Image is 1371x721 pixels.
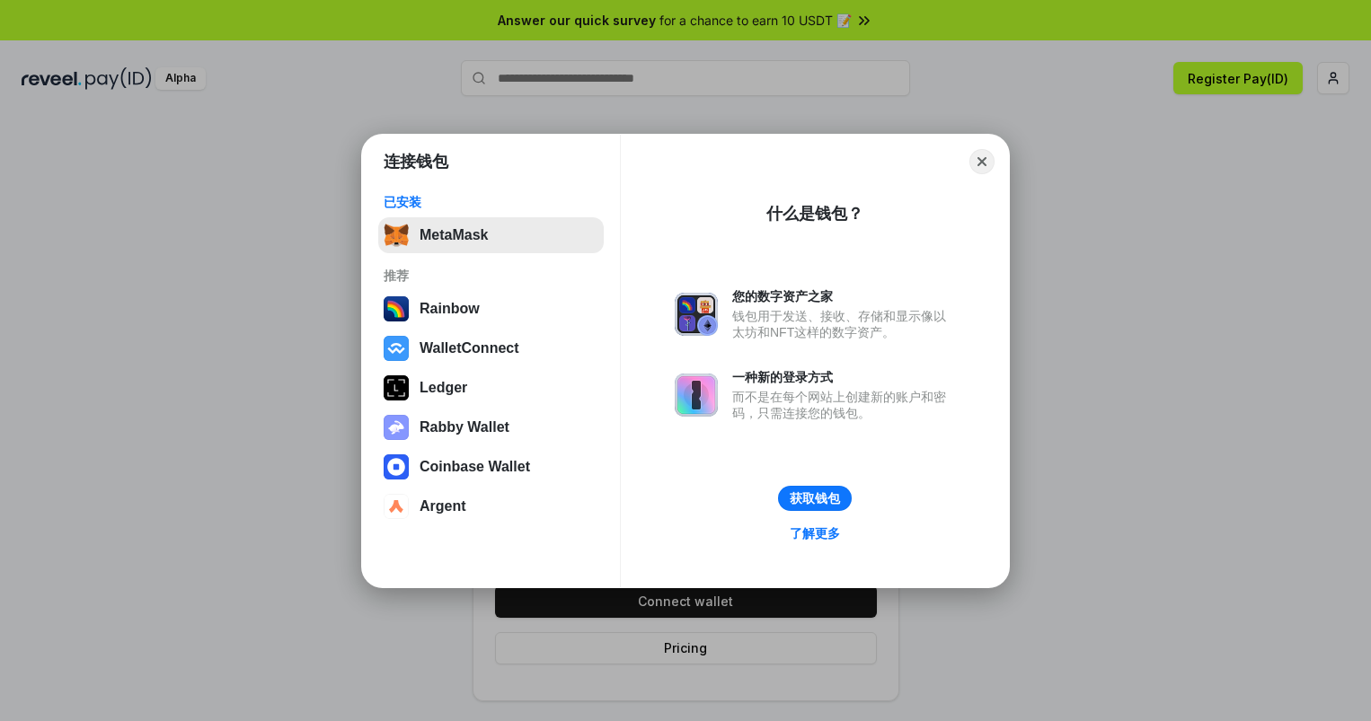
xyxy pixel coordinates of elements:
button: Close [969,149,995,174]
div: Coinbase Wallet [420,459,530,475]
div: 什么是钱包？ [766,203,863,224]
button: Rabby Wallet [378,409,604,445]
button: Coinbase Wallet [378,449,604,485]
div: 而不是在每个网站上创建新的账户和密码，只需连接您的钱包。 [732,389,955,421]
img: svg+xml,%3Csvg%20xmlns%3D%22http%3A%2F%2Fwww.w3.org%2F2000%2Fsvg%22%20width%3D%2228%22%20height%3... [384,375,409,400]
div: Rabby Wallet [420,419,509,435]
div: MetaMask [420,227,488,243]
div: 获取钱包 [790,490,840,506]
button: Ledger [378,370,604,406]
img: svg+xml,%3Csvg%20width%3D%22120%22%20height%3D%22120%22%20viewBox%3D%220%200%20120%20120%22%20fil... [384,296,409,321]
div: 一种新的登录方式 [732,369,955,385]
img: svg+xml,%3Csvg%20xmlns%3D%22http%3A%2F%2Fwww.w3.org%2F2000%2Fsvg%22%20fill%3D%22none%22%20viewBox... [675,374,718,417]
div: Argent [420,498,466,514]
img: svg+xml,%3Csvg%20width%3D%2228%22%20height%3D%2228%22%20viewBox%3D%220%200%2028%2028%22%20fill%3D... [384,454,409,479]
div: Rainbow [420,301,480,317]
div: 您的数字资产之家 [732,288,955,304]
button: MetaMask [378,217,604,253]
img: svg+xml,%3Csvg%20xmlns%3D%22http%3A%2F%2Fwww.w3.org%2F2000%2Fsvg%22%20fill%3D%22none%22%20viewBox... [384,415,409,440]
div: 推荐 [384,268,598,284]
img: svg+xml,%3Csvg%20width%3D%2228%22%20height%3D%2228%22%20viewBox%3D%220%200%2028%2028%22%20fill%3D... [384,494,409,519]
div: WalletConnect [420,340,519,356]
div: Ledger [420,380,467,396]
img: svg+xml,%3Csvg%20xmlns%3D%22http%3A%2F%2Fwww.w3.org%2F2000%2Fsvg%22%20fill%3D%22none%22%20viewBox... [675,293,718,336]
a: 了解更多 [779,522,851,545]
div: 钱包用于发送、接收、存储和显示像以太坊和NFT这样的数字资产。 [732,308,955,340]
h1: 连接钱包 [384,151,448,172]
div: 了解更多 [790,525,840,541]
button: 获取钱包 [778,486,852,511]
button: Argent [378,488,604,524]
div: 已安装 [384,194,598,210]
img: svg+xml,%3Csvg%20fill%3D%22none%22%20height%3D%2233%22%20viewBox%3D%220%200%2035%2033%22%20width%... [384,223,409,248]
button: WalletConnect [378,330,604,366]
button: Rainbow [378,291,604,327]
img: svg+xml,%3Csvg%20width%3D%2228%22%20height%3D%2228%22%20viewBox%3D%220%200%2028%2028%22%20fill%3D... [384,336,409,361]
